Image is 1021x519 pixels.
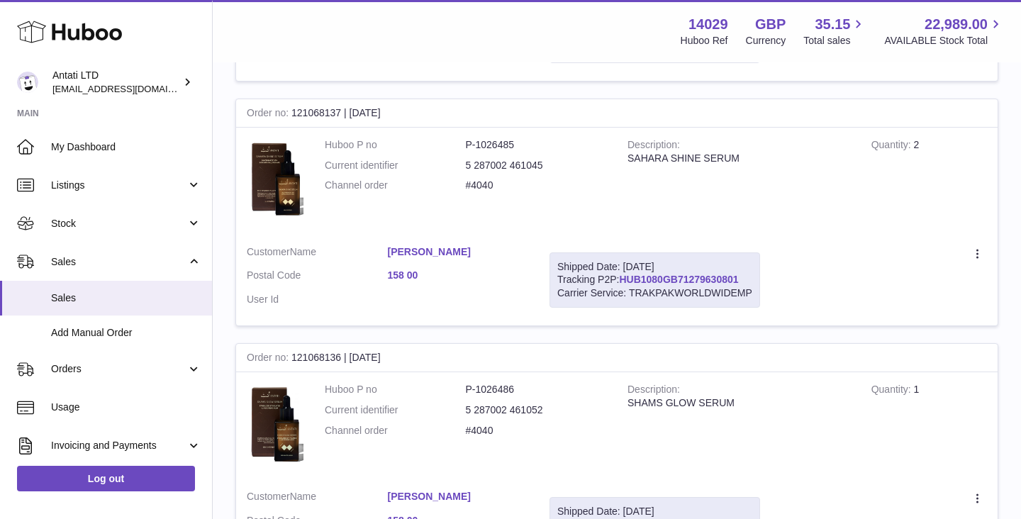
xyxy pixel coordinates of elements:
[325,424,466,437] dt: Channel order
[619,274,738,285] a: HUB1080GB71279630801
[247,490,388,507] dt: Name
[17,466,195,491] a: Log out
[17,72,38,93] img: toufic@antatiskin.com
[466,138,607,152] dd: P-1026485
[861,128,998,235] td: 2
[925,15,988,34] span: 22,989.00
[247,246,290,257] span: Customer
[325,383,466,396] dt: Huboo P no
[815,15,850,34] span: 35.15
[52,83,208,94] span: [EMAIL_ADDRESS][DOMAIN_NAME]
[861,372,998,479] td: 1
[557,260,752,274] div: Shipped Date: [DATE]
[51,439,186,452] span: Invoicing and Payments
[51,140,201,154] span: My Dashboard
[51,217,186,230] span: Stock
[51,255,186,269] span: Sales
[325,138,466,152] dt: Huboo P no
[51,362,186,376] span: Orders
[52,69,180,96] div: Antati LTD
[247,383,303,465] img: 1735333660.png
[466,383,607,396] dd: P-1026486
[755,15,786,34] strong: GBP
[557,286,752,300] div: Carrier Service: TRAKPAKWORLDWIDEMP
[325,403,466,417] dt: Current identifier
[325,159,466,172] dt: Current identifier
[466,424,607,437] dd: #4040
[549,252,760,308] div: Tracking P2P:
[247,107,291,122] strong: Order no
[627,152,850,165] div: SAHARA SHINE SERUM
[681,34,728,48] div: Huboo Ref
[388,490,529,503] a: [PERSON_NAME]
[325,179,466,192] dt: Channel order
[247,352,291,367] strong: Order no
[871,139,914,154] strong: Quantity
[247,491,290,502] span: Customer
[884,15,1004,48] a: 22,989.00 AVAILABLE Stock Total
[236,344,998,372] div: 121068136 | [DATE]
[627,384,680,398] strong: Description
[388,245,529,259] a: [PERSON_NAME]
[803,15,866,48] a: 35.15 Total sales
[627,139,680,154] strong: Description
[247,245,388,262] dt: Name
[746,34,786,48] div: Currency
[466,179,607,192] dd: #4040
[627,396,850,410] div: SHAMS GLOW SERUM
[884,34,1004,48] span: AVAILABLE Stock Total
[803,34,866,48] span: Total sales
[247,138,303,221] img: 1735333209.png
[247,269,388,286] dt: Postal Code
[51,401,201,414] span: Usage
[557,505,752,518] div: Shipped Date: [DATE]
[466,159,607,172] dd: 5 287002 461045
[51,291,201,305] span: Sales
[688,15,728,34] strong: 14029
[871,384,914,398] strong: Quantity
[51,326,201,340] span: Add Manual Order
[388,269,529,282] a: 158 00
[236,99,998,128] div: 121068137 | [DATE]
[247,293,388,306] dt: User Id
[466,403,607,417] dd: 5 287002 461052
[51,179,186,192] span: Listings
